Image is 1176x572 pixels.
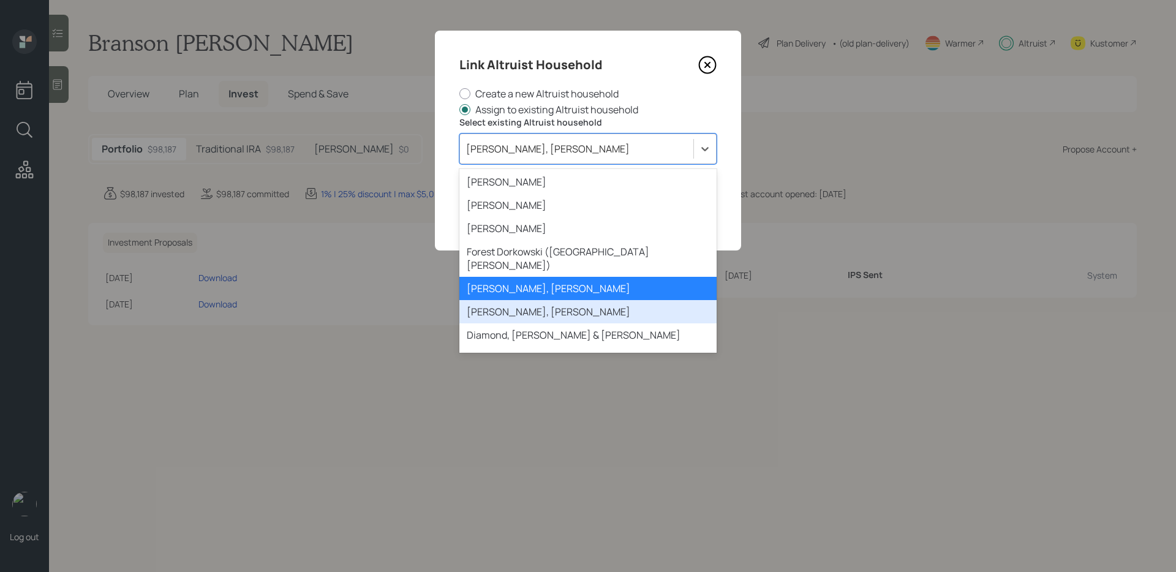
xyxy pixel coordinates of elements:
[459,116,717,129] label: Select existing Altruist household
[459,300,717,323] div: [PERSON_NAME], [PERSON_NAME]
[459,87,717,100] label: Create a new Altruist household
[459,170,717,194] div: [PERSON_NAME]
[459,347,717,370] div: Diamond, [PERSON_NAME] & [PERSON_NAME]
[459,103,717,116] label: Assign to existing Altruist household
[459,55,603,75] h4: Link Altruist Household
[459,323,717,347] div: Diamond, [PERSON_NAME] & [PERSON_NAME]
[459,240,717,277] div: Forest Dorkowski ([GEOGRAPHIC_DATA][PERSON_NAME])
[459,277,717,300] div: [PERSON_NAME], [PERSON_NAME]
[459,217,717,240] div: [PERSON_NAME]
[459,194,717,217] div: [PERSON_NAME]
[466,142,630,156] div: [PERSON_NAME], [PERSON_NAME]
